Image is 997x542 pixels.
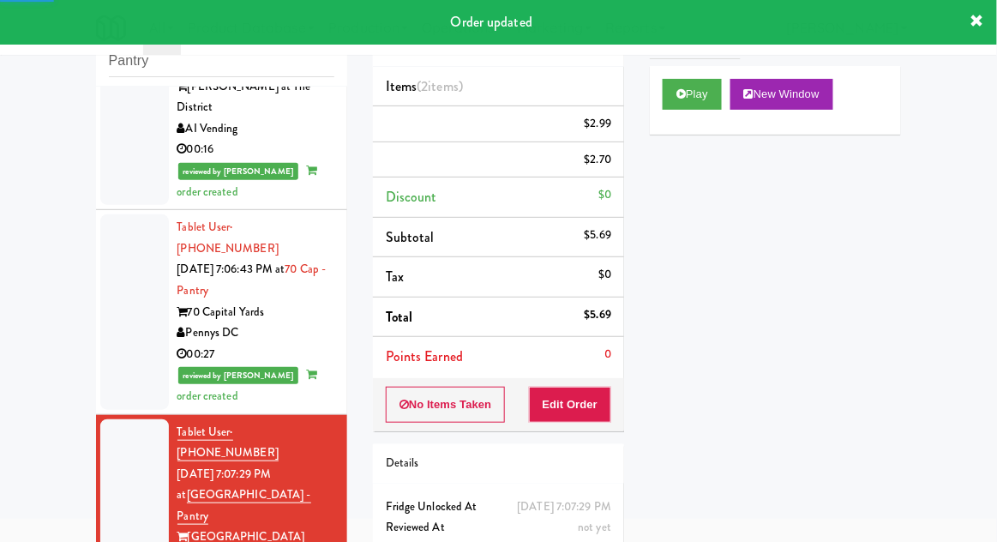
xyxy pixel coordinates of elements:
[177,219,279,256] span: · [PHONE_NUMBER]
[585,304,612,326] div: $5.69
[451,12,532,32] span: Order updated
[177,424,279,462] a: Tablet User· [PHONE_NUMBER]
[109,45,334,77] input: Search vision orders
[177,366,317,404] span: order created
[386,346,463,366] span: Points Earned
[417,76,463,96] span: (2 )
[177,118,334,140] div: AI Vending
[177,486,311,525] a: [GEOGRAPHIC_DATA] - Pantry
[177,162,317,200] span: order created
[178,367,299,384] span: reviewed by [PERSON_NAME]
[578,519,611,535] span: not yet
[585,225,612,246] div: $5.69
[386,227,435,247] span: Subtotal
[585,113,612,135] div: $2.99
[386,187,437,207] span: Discount
[386,307,413,327] span: Total
[585,149,612,171] div: $2.70
[604,344,611,365] div: 0
[730,79,833,110] button: New Window
[386,267,404,286] span: Tax
[96,210,347,414] li: Tablet User· [PHONE_NUMBER][DATE] 7:06:43 PM at70 Cap - Pantry70 Capital YardsPennys DC00:27revie...
[598,264,611,286] div: $0
[177,261,285,277] span: [DATE] 7:06:43 PM at
[177,76,334,118] div: [PERSON_NAME] at The District
[386,497,611,518] div: Fridge Unlocked At
[529,387,612,423] button: Edit Order
[177,466,272,503] span: [DATE] 7:07:29 PM at
[177,139,334,160] div: 00:16
[386,517,611,539] div: Reviewed At
[178,163,299,180] span: reviewed by [PERSON_NAME]
[177,261,327,298] a: 70 Cap - Pantry
[177,302,334,323] div: 70 Capital Yards
[663,79,722,110] button: Play
[517,497,611,518] div: [DATE] 7:07:29 PM
[386,453,611,474] div: Details
[177,322,334,344] div: Pennys DC
[429,76,459,96] ng-pluralize: items
[177,344,334,365] div: 00:27
[598,184,611,206] div: $0
[386,76,463,96] span: Items
[177,219,279,256] a: Tablet User· [PHONE_NUMBER]
[386,387,506,423] button: No Items Taken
